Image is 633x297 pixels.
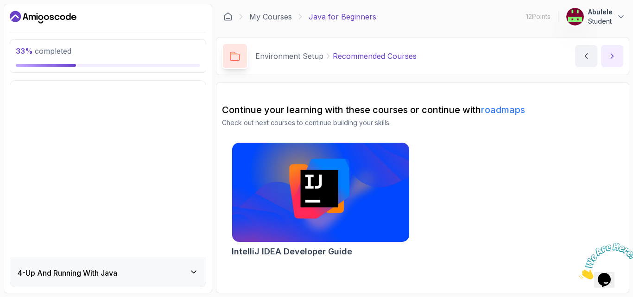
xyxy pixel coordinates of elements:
iframe: chat widget [576,239,633,283]
h2: IntelliJ IDEA Developer Guide [232,245,352,258]
a: My Courses [249,11,292,22]
p: Check out next courses to continue building your skills. [222,118,623,127]
p: Environment Setup [255,51,323,62]
button: 4-Up And Running With Java [10,258,206,288]
span: 33 % [16,46,33,56]
p: 12 Points [526,12,551,21]
img: Chat attention grabber [4,4,61,40]
button: previous content [575,45,597,67]
button: user profile imageAbuleleStudent [566,7,626,26]
h2: Continue your learning with these courses or continue with [222,103,623,116]
p: Abulele [588,7,613,17]
a: Dashboard [223,12,233,21]
p: Recommended Courses [333,51,417,62]
p: Student [588,17,613,26]
p: Java for Beginners [309,11,376,22]
a: roadmaps [481,104,525,115]
img: IntelliJ IDEA Developer Guide card [232,143,409,242]
span: completed [16,46,71,56]
a: IntelliJ IDEA Developer Guide cardIntelliJ IDEA Developer Guide [232,142,410,258]
img: user profile image [566,8,584,25]
h3: 4 - Up And Running With Java [18,267,117,278]
a: Dashboard [10,10,76,25]
button: next content [601,45,623,67]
